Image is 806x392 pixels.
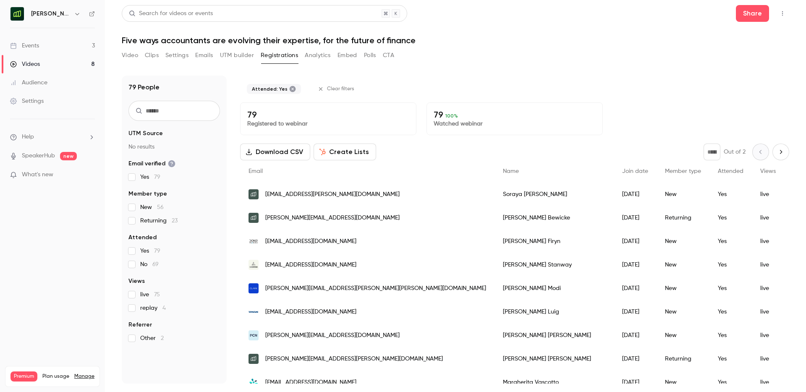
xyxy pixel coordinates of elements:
[249,307,259,317] img: vestas.com
[614,183,657,206] div: [DATE]
[752,300,786,324] div: live
[265,355,443,363] span: [PERSON_NAME][EMAIL_ADDRESS][PERSON_NAME][DOMAIN_NAME]
[122,49,138,62] button: Video
[162,305,166,311] span: 4
[709,230,752,253] div: Yes
[10,78,47,87] div: Audience
[495,253,614,277] div: [PERSON_NAME] Stanway
[249,330,259,340] img: teampcn.com
[495,183,614,206] div: Soraya [PERSON_NAME]
[265,378,356,387] span: [EMAIL_ADDRESS][DOMAIN_NAME]
[657,206,709,230] div: Returning
[614,206,657,230] div: [DATE]
[10,133,95,141] li: help-dropdown-opener
[10,42,39,50] div: Events
[140,334,164,342] span: Other
[434,120,596,128] p: Watched webinar
[140,260,159,269] span: No
[614,277,657,300] div: [DATE]
[74,373,94,380] a: Manage
[128,129,220,342] section: facet-groups
[622,168,648,174] span: Join date
[718,168,743,174] span: Attended
[157,204,164,210] span: 56
[140,217,178,225] span: Returning
[383,49,394,62] button: CTA
[495,300,614,324] div: [PERSON_NAME] Luig
[140,203,164,212] span: New
[10,371,37,382] span: Premium
[249,168,263,174] span: Email
[657,277,709,300] div: New
[31,10,71,18] h6: [PERSON_NAME] (EN)
[752,230,786,253] div: live
[22,133,34,141] span: Help
[22,152,55,160] a: SpeakerHub
[128,82,160,92] h1: 79 People
[709,324,752,347] div: Yes
[314,82,359,96] button: Clear filters
[22,170,53,179] span: What's new
[614,253,657,277] div: [DATE]
[495,277,614,300] div: [PERSON_NAME] Modi
[772,144,789,160] button: Next page
[145,49,159,62] button: Clips
[265,190,400,199] span: [EMAIL_ADDRESS][PERSON_NAME][DOMAIN_NAME]
[247,110,409,120] p: 79
[503,168,519,174] span: Name
[128,143,220,151] p: No results
[128,321,152,329] span: Referrer
[445,113,458,119] span: 100 %
[752,253,786,277] div: live
[128,190,167,198] span: Member type
[495,347,614,371] div: [PERSON_NAME] [PERSON_NAME]
[152,261,159,267] span: 69
[657,230,709,253] div: New
[140,247,160,255] span: Yes
[709,253,752,277] div: Yes
[289,86,296,92] button: Remove "Did attend" from selected filters
[338,49,357,62] button: Embed
[129,9,213,18] div: Search for videos or events
[364,49,376,62] button: Polls
[752,324,786,347] div: live
[495,206,614,230] div: [PERSON_NAME] Bewicke
[261,49,298,62] button: Registrations
[249,213,259,223] img: getmoss.com
[247,120,409,128] p: Registered to webinar
[85,171,95,179] iframe: Noticeable Trigger
[128,159,175,168] span: Email verified
[154,174,160,180] span: 79
[657,183,709,206] div: New
[154,248,160,254] span: 79
[249,354,259,364] img: getmoss.com
[249,189,259,199] img: getmoss.com
[314,144,376,160] button: Create Lists
[60,152,77,160] span: new
[265,237,356,246] span: [EMAIL_ADDRESS][DOMAIN_NAME]
[776,7,789,20] button: Top Bar Actions
[128,233,157,242] span: Attended
[709,300,752,324] div: Yes
[249,377,259,387] img: casavi.de
[249,236,259,246] img: donefinancials.com
[495,324,614,347] div: [PERSON_NAME] [PERSON_NAME]
[495,230,614,253] div: [PERSON_NAME] Firyn
[154,292,160,298] span: 75
[42,373,69,380] span: Plan usage
[252,86,288,92] span: Attended: Yes
[128,277,145,285] span: Views
[172,218,178,224] span: 23
[752,277,786,300] div: live
[128,129,163,138] span: UTM Source
[140,173,160,181] span: Yes
[305,49,331,62] button: Analytics
[161,335,164,341] span: 2
[665,168,701,174] span: Member type
[265,308,356,316] span: [EMAIL_ADDRESS][DOMAIN_NAME]
[752,206,786,230] div: live
[657,253,709,277] div: New
[327,86,354,92] span: Clear filters
[240,144,310,160] button: Download CSV
[249,283,259,293] img: clark.io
